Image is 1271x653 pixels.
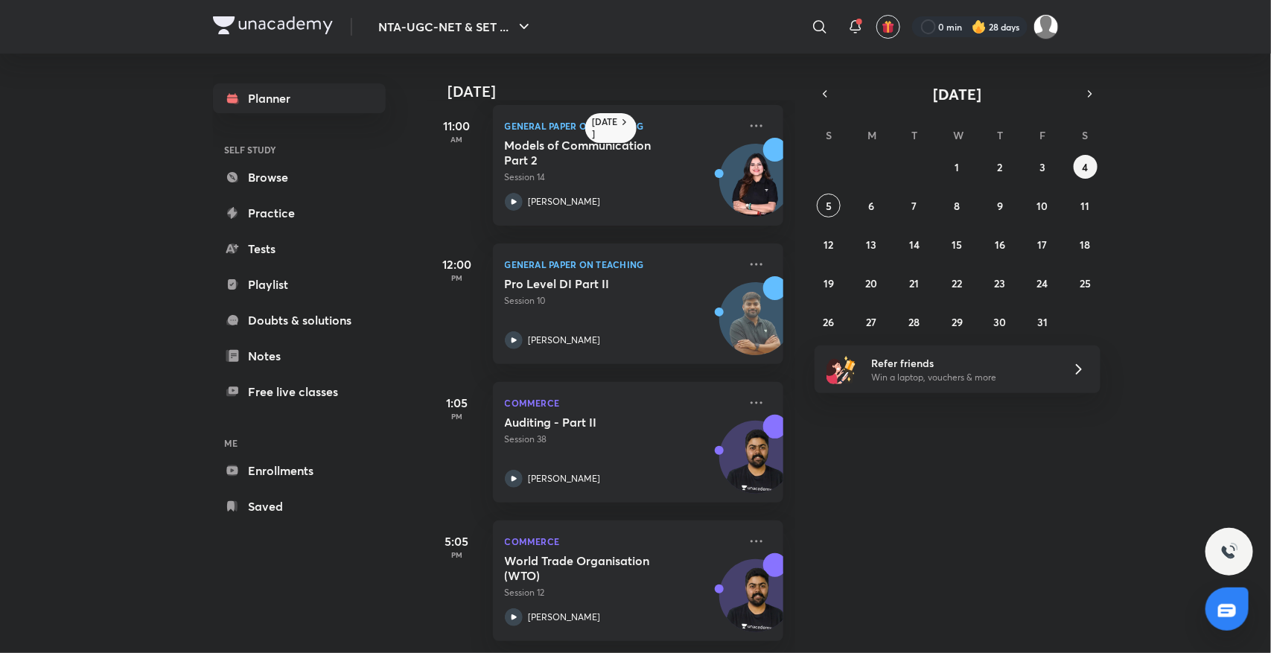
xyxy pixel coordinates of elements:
abbr: October 17, 2025 [1038,238,1048,252]
button: October 24, 2025 [1031,271,1054,295]
p: PM [427,550,487,559]
h5: 12:00 [427,255,487,273]
a: Notes [213,341,386,371]
img: Avatar [720,429,791,500]
a: Browse [213,162,386,192]
abbr: October 5, 2025 [826,199,832,213]
abbr: October 15, 2025 [952,238,962,252]
a: Tests [213,234,386,264]
a: Practice [213,198,386,228]
img: streak [972,19,987,34]
abbr: October 26, 2025 [824,315,835,329]
button: October 11, 2025 [1074,194,1098,217]
p: [PERSON_NAME] [529,195,601,208]
p: General Paper on Teaching [505,255,739,273]
button: October 2, 2025 [988,155,1012,179]
p: Session 12 [505,586,739,599]
abbr: October 14, 2025 [909,238,920,252]
abbr: October 22, 2025 [952,276,962,290]
img: Company Logo [213,16,333,34]
button: October 26, 2025 [817,310,841,334]
abbr: October 11, 2025 [1081,199,1090,213]
abbr: October 13, 2025 [867,238,877,252]
abbr: October 1, 2025 [955,160,959,174]
abbr: October 28, 2025 [909,315,920,329]
abbr: October 25, 2025 [1080,276,1091,290]
abbr: October 4, 2025 [1083,160,1089,174]
button: October 14, 2025 [902,232,926,256]
abbr: Friday [1039,128,1045,142]
abbr: October 21, 2025 [910,276,920,290]
h6: [DATE] [593,116,619,140]
abbr: October 12, 2025 [824,238,834,252]
abbr: October 27, 2025 [867,315,877,329]
button: October 8, 2025 [945,194,969,217]
button: October 1, 2025 [945,155,969,179]
p: [PERSON_NAME] [529,472,601,485]
p: General Paper on Teaching [505,117,739,135]
abbr: Wednesday [953,128,963,142]
button: October 15, 2025 [945,232,969,256]
button: October 31, 2025 [1031,310,1054,334]
a: Playlist [213,270,386,299]
h5: 11:00 [427,117,487,135]
abbr: Monday [868,128,877,142]
button: October 28, 2025 [902,310,926,334]
a: Doubts & solutions [213,305,386,335]
p: AM [427,135,487,144]
h5: Models of Communication Part 2 [505,138,690,168]
a: Company Logo [213,16,333,38]
button: October 23, 2025 [988,271,1012,295]
h6: Refer friends [871,355,1054,371]
abbr: October 3, 2025 [1039,160,1045,174]
h6: SELF STUDY [213,137,386,162]
button: October 27, 2025 [860,310,884,334]
button: October 18, 2025 [1074,232,1098,256]
abbr: October 7, 2025 [912,199,917,213]
button: October 25, 2025 [1074,271,1098,295]
button: October 17, 2025 [1031,232,1054,256]
button: October 5, 2025 [817,194,841,217]
p: Session 10 [505,294,739,308]
abbr: October 24, 2025 [1037,276,1048,290]
abbr: October 31, 2025 [1037,315,1048,329]
h5: World Trade Organisation (WTO) [505,553,690,583]
p: [PERSON_NAME] [529,611,601,624]
button: October 9, 2025 [988,194,1012,217]
a: Saved [213,491,386,521]
button: October 12, 2025 [817,232,841,256]
button: October 16, 2025 [988,232,1012,256]
abbr: October 30, 2025 [993,315,1006,329]
a: Enrollments [213,456,386,485]
h5: 1:05 [427,394,487,412]
abbr: October 6, 2025 [869,199,875,213]
p: Commerce [505,532,739,550]
button: October 19, 2025 [817,271,841,295]
abbr: October 18, 2025 [1080,238,1091,252]
p: [PERSON_NAME] [529,334,601,347]
abbr: October 16, 2025 [995,238,1005,252]
img: ttu [1220,543,1238,561]
button: October 7, 2025 [902,194,926,217]
p: Session 38 [505,433,739,446]
abbr: October 19, 2025 [824,276,834,290]
img: Avatar [720,290,791,362]
abbr: October 8, 2025 [954,199,960,213]
h5: 5:05 [427,532,487,550]
button: October 29, 2025 [945,310,969,334]
abbr: Sunday [826,128,832,142]
a: Planner [213,83,386,113]
img: referral [826,354,856,384]
button: October 30, 2025 [988,310,1012,334]
abbr: October 9, 2025 [997,199,1003,213]
button: October 4, 2025 [1074,155,1098,179]
button: [DATE] [835,83,1080,104]
p: Win a laptop, vouchers & more [871,371,1054,384]
abbr: October 2, 2025 [997,160,1002,174]
button: October 3, 2025 [1031,155,1054,179]
abbr: Thursday [997,128,1003,142]
img: Avatar [720,152,791,223]
button: October 6, 2025 [860,194,884,217]
p: PM [427,273,487,282]
abbr: October 10, 2025 [1037,199,1048,213]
